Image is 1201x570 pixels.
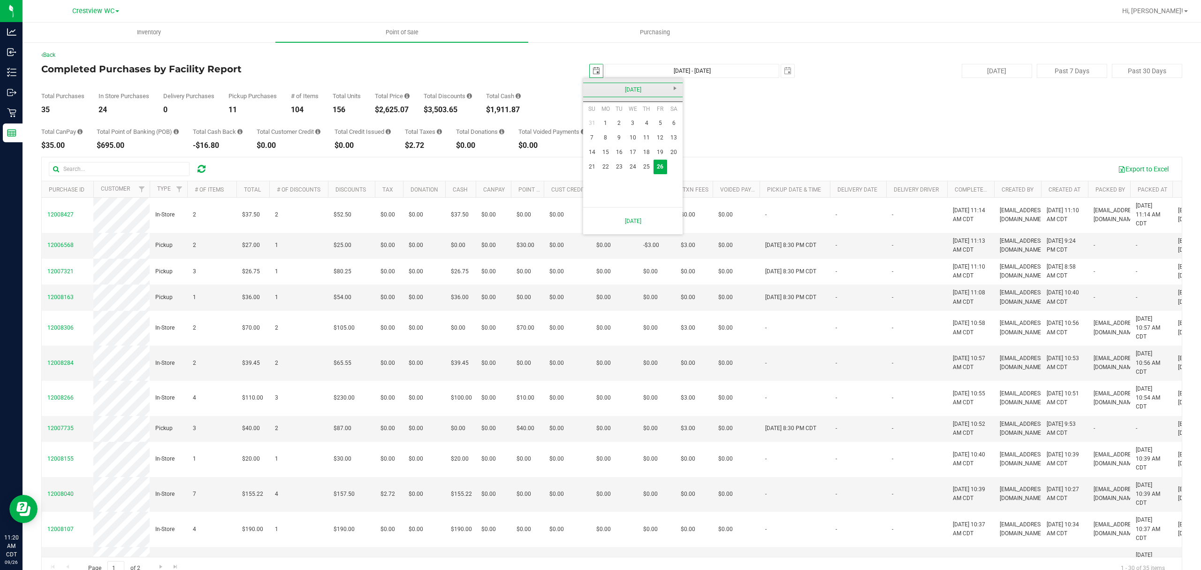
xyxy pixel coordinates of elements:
a: 26 [654,160,667,174]
span: Pickup [155,267,173,276]
a: Filter [134,181,150,197]
span: 12008427 [47,211,74,218]
span: $0.00 [549,267,564,276]
span: $0.00 [380,393,395,402]
a: 3 [626,116,639,131]
span: $39.45 [451,359,469,368]
div: Total Donations [456,129,504,135]
span: $0.00 [681,359,695,368]
div: 0 [163,106,214,114]
div: Total Cash [486,93,521,99]
span: select [590,64,603,77]
th: Tuesday [612,102,626,116]
span: 12007735 [47,425,74,431]
div: Total Price [375,93,410,99]
a: 7 [585,131,599,145]
span: $0.00 [380,210,395,219]
span: [DATE] 8:30 PM CDT [765,293,816,302]
span: $0.00 [643,359,658,368]
span: $36.00 [242,293,260,302]
div: $0.00 [334,142,391,149]
div: $35.00 [41,142,83,149]
a: Customer [101,185,130,192]
span: [EMAIL_ADDRESS][DOMAIN_NAME] [1000,262,1045,280]
span: $80.25 [334,267,351,276]
span: 1 [275,293,278,302]
span: - [765,359,767,368]
span: $0.00 [517,293,531,302]
span: $0.00 [549,293,564,302]
i: Sum of the successful, non-voided cash payment transactions for all purchases in the date range. ... [516,93,521,99]
span: $0.00 [718,293,733,302]
i: Sum of the total prices of all purchases in the date range. [404,93,410,99]
th: Sunday [585,102,599,116]
a: Inventory [23,23,275,42]
a: # of Discounts [277,186,320,193]
span: [EMAIL_ADDRESS][DOMAIN_NAME] [1000,319,1045,337]
span: $0.00 [596,324,611,332]
td: Current focused date is Friday, September 26, 2025 [654,160,667,174]
a: 13 [667,131,681,145]
button: Past 7 Days [1037,64,1107,78]
span: 12008163 [47,294,74,300]
span: 12008040 [47,491,74,497]
span: - [765,324,767,332]
div: -$16.80 [193,142,243,149]
span: $0.00 [718,210,733,219]
span: [EMAIL_ADDRESS][DOMAIN_NAME] [1000,288,1045,306]
div: Total Cash Back [193,129,243,135]
span: - [836,241,837,250]
i: Sum of the cash-back amounts from rounded-up electronic payments for all purchases in the date ra... [237,129,243,135]
div: 35 [41,106,84,114]
a: Point of Sale [275,23,528,42]
i: Sum of the successful, non-voided payments using account credit for all purchases in the date range. [315,129,320,135]
span: $0.00 [409,241,423,250]
div: $695.00 [97,142,179,149]
a: 22 [599,160,612,174]
span: $0.00 [409,210,423,219]
a: Discounts [335,186,366,193]
a: 6 [667,116,681,131]
span: $0.00 [549,324,564,332]
a: 1 [599,116,612,131]
div: Total Purchases [41,93,84,99]
span: 2 [275,324,278,332]
span: $0.00 [643,393,658,402]
a: Txn Fees [683,186,708,193]
span: [DATE] 10:57 AM CDT [1136,315,1167,342]
span: [DATE] 8:58 AM CDT [1047,262,1082,280]
div: $0.00 [456,142,504,149]
span: 2 [275,210,278,219]
a: 19 [654,145,667,160]
span: $27.00 [242,241,260,250]
div: 156 [333,106,361,114]
span: $0.00 [681,210,695,219]
div: Total CanPay [41,129,83,135]
a: Created At [1049,186,1080,193]
span: Inventory [124,28,174,37]
span: 3 [275,393,278,402]
span: $70.00 [517,324,534,332]
div: Delivery Purchases [163,93,214,99]
div: Total Voided Payments [518,129,586,135]
i: Sum of all voided payment transaction amounts, excluding tips and transaction fees, for all purch... [581,129,586,135]
div: $2.72 [405,142,442,149]
span: 12008284 [47,360,74,366]
span: $26.75 [242,267,260,276]
div: In Store Purchases [99,93,149,99]
span: [DATE] 10:56 AM CDT [1047,319,1082,337]
inline-svg: Retail [7,108,16,117]
span: $0.00 [596,359,611,368]
div: $1,911.87 [486,106,521,114]
span: $0.00 [409,293,423,302]
a: Purchase ID [49,186,84,193]
span: $0.00 [481,267,496,276]
a: Cash [453,186,468,193]
span: $0.00 [718,359,733,368]
a: # of Items [195,186,224,193]
a: 31 [585,116,599,131]
a: Packed At [1138,186,1167,193]
a: Pickup Date & Time [767,186,821,193]
span: $70.00 [242,324,260,332]
span: 2 [193,359,196,368]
